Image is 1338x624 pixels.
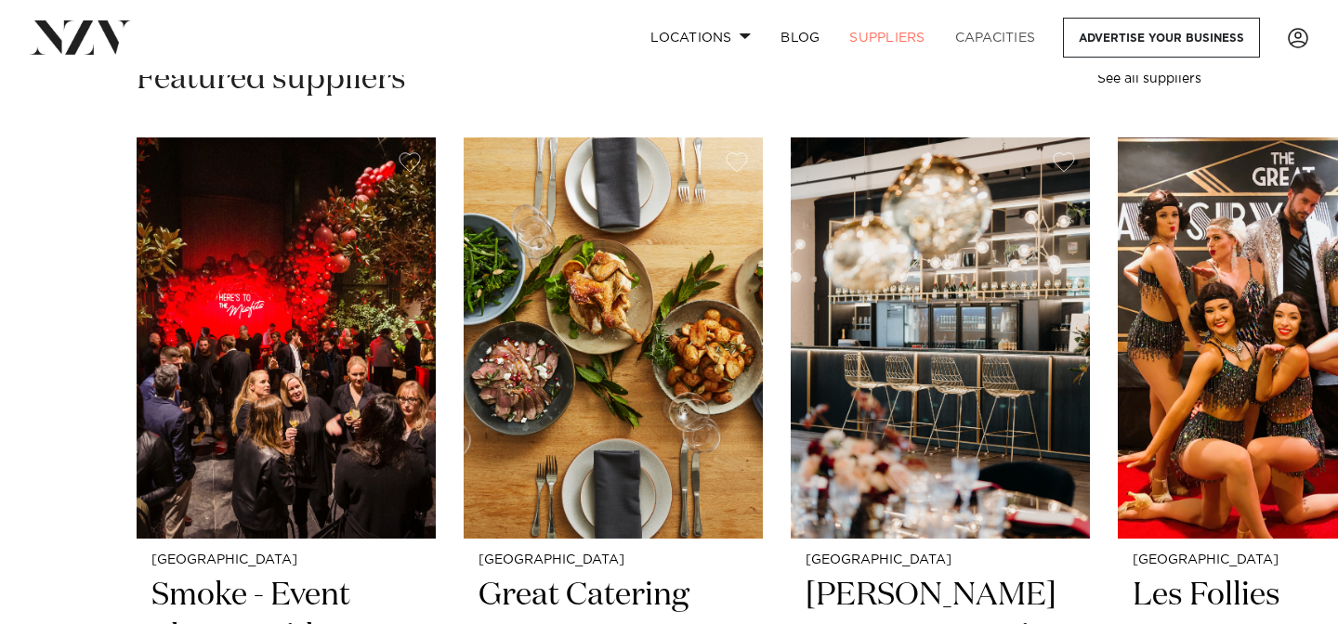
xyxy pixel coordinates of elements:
[766,18,834,58] a: BLOG
[940,18,1051,58] a: Capacities
[834,18,939,58] a: SUPPLIERS
[151,553,421,567] small: [GEOGRAPHIC_DATA]
[1063,18,1260,58] a: Advertise your business
[1097,72,1201,85] a: See all suppliers
[636,18,766,58] a: Locations
[137,58,406,100] h2: Featured suppliers
[806,553,1075,567] small: [GEOGRAPHIC_DATA]
[30,20,131,54] img: nzv-logo.png
[479,553,748,567] small: [GEOGRAPHIC_DATA]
